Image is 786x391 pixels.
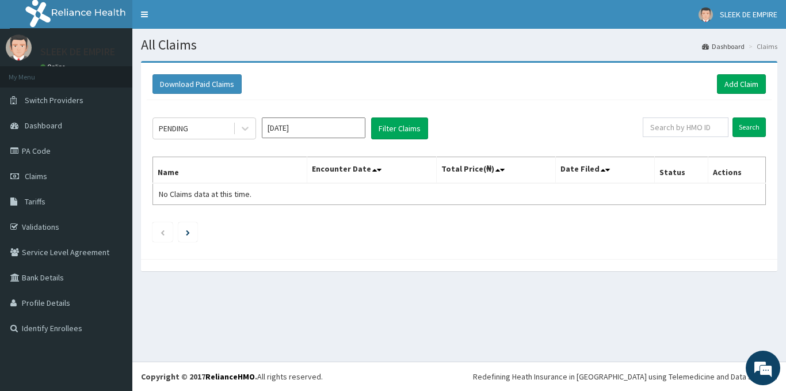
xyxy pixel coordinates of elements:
input: Select Month and Year [262,117,365,138]
div: PENDING [159,123,188,134]
span: SLEEK DE EMPIRE [720,9,777,20]
a: Previous page [160,227,165,237]
th: Date Filed [556,157,655,184]
th: Encounter Date [307,157,436,184]
a: Next page [186,227,190,237]
span: Tariffs [25,196,45,207]
input: Search by HMO ID [643,117,728,137]
strong: Copyright © 2017 . [141,371,257,382]
h1: All Claims [141,37,777,52]
button: Download Paid Claims [152,74,242,94]
button: Filter Claims [371,117,428,139]
a: Dashboard [702,41,745,51]
input: Search [732,117,766,137]
span: Dashboard [25,120,62,131]
th: Total Price(₦) [436,157,556,184]
span: Switch Providers [25,95,83,105]
img: User Image [6,35,32,60]
a: RelianceHMO [205,371,255,382]
a: Add Claim [717,74,766,94]
footer: All rights reserved. [132,362,786,391]
span: No Claims data at this time. [159,189,251,199]
th: Actions [708,157,765,184]
th: Name [153,157,307,184]
li: Claims [746,41,777,51]
p: SLEEK DE EMPIRE [40,47,115,57]
div: Redefining Heath Insurance in [GEOGRAPHIC_DATA] using Telemedicine and Data Science! [473,371,777,382]
img: User Image [699,7,713,22]
span: Claims [25,171,47,181]
a: Online [40,63,68,71]
th: Status [655,157,708,184]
